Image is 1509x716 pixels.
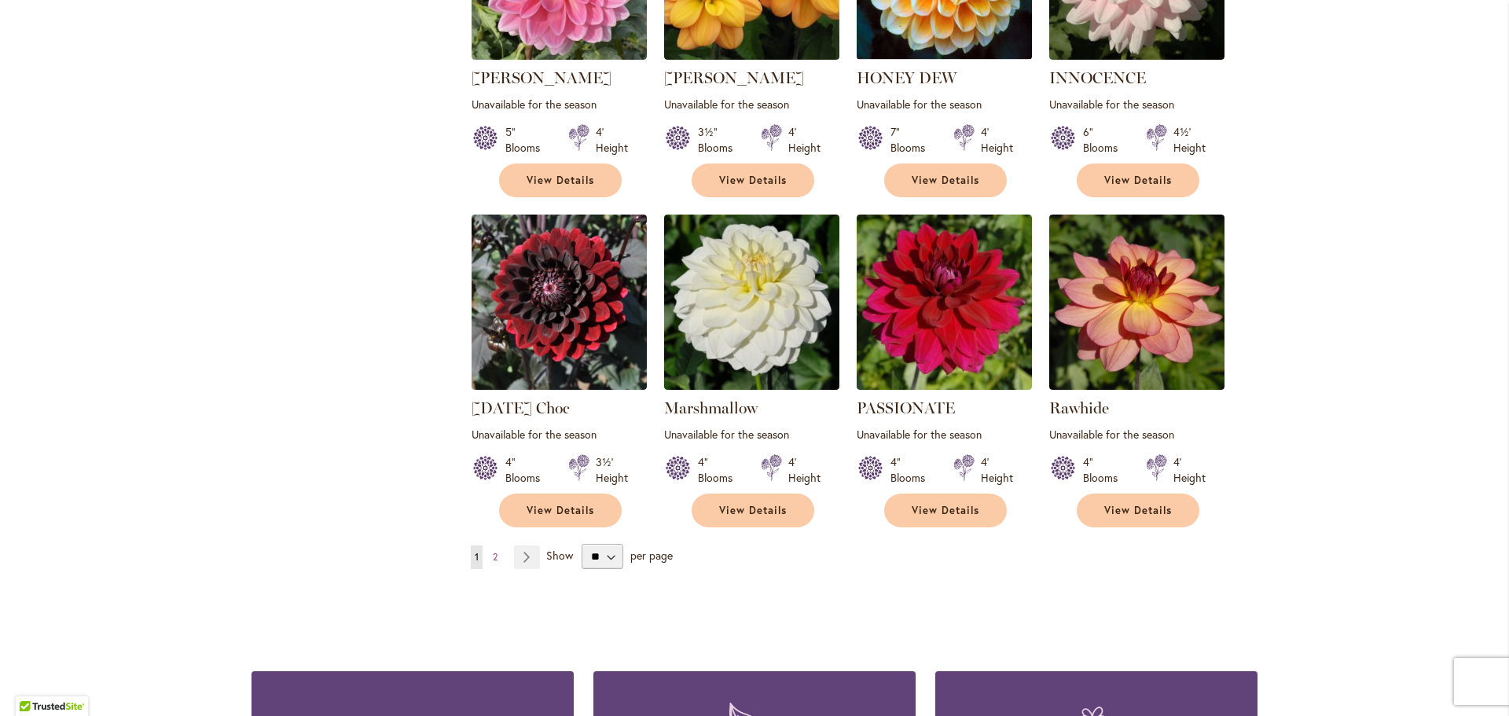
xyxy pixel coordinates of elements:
span: 2 [493,551,497,563]
span: View Details [1104,504,1172,517]
a: PASSIONATE [857,378,1032,393]
a: 2 [489,545,501,569]
a: PASSIONATE [857,398,955,417]
div: 4" Blooms [698,454,742,486]
div: 4' Height [981,454,1013,486]
a: View Details [499,163,622,197]
span: View Details [527,174,594,187]
div: 4" Blooms [505,454,549,486]
a: INNOCENCE [1049,48,1224,63]
a: Marshmallow [664,398,758,417]
a: Rawhide [1049,378,1224,393]
p: Unavailable for the season [664,97,839,112]
span: View Details [912,174,979,187]
div: 4' Height [981,124,1013,156]
p: Unavailable for the season [472,97,647,112]
img: Karma Choc [472,215,647,390]
div: 6" Blooms [1083,124,1127,156]
a: View Details [884,494,1007,527]
img: Marshmallow [664,215,839,390]
a: View Details [692,163,814,197]
div: 4' Height [596,124,628,156]
div: 3½' Height [596,454,628,486]
p: Unavailable for the season [1049,97,1224,112]
div: 4" Blooms [1083,454,1127,486]
span: View Details [912,504,979,517]
div: 4' Height [1173,454,1206,486]
p: Unavailable for the season [1049,427,1224,442]
a: Rawhide [1049,398,1109,417]
a: Gerrie Hoek [472,48,647,63]
p: Unavailable for the season [857,97,1032,112]
a: Marshmallow [664,378,839,393]
span: View Details [719,174,787,187]
span: View Details [719,504,787,517]
a: HONEY DEW [857,68,956,87]
a: Honey Dew [857,48,1032,63]
a: [PERSON_NAME] [664,68,804,87]
a: View Details [692,494,814,527]
a: View Details [499,494,622,527]
a: INNOCENCE [1049,68,1146,87]
p: Unavailable for the season [857,427,1032,442]
div: 4" Blooms [890,454,934,486]
span: View Details [1104,174,1172,187]
img: Rawhide [1049,215,1224,390]
a: Ginger Snap [664,48,839,63]
span: 1 [475,551,479,563]
span: View Details [527,504,594,517]
a: View Details [884,163,1007,197]
a: View Details [1077,163,1199,197]
a: Karma Choc [472,378,647,393]
div: 5" Blooms [505,124,549,156]
p: Unavailable for the season [664,427,839,442]
p: Unavailable for the season [472,427,647,442]
img: PASSIONATE [857,215,1032,390]
iframe: Launch Accessibility Center [12,660,56,704]
a: [DATE] Choc [472,398,570,417]
div: 4' Height [788,454,821,486]
div: 3½" Blooms [698,124,742,156]
span: Show [546,548,573,563]
div: 4½' Height [1173,124,1206,156]
a: [PERSON_NAME] [472,68,611,87]
a: View Details [1077,494,1199,527]
span: per page [630,548,673,563]
div: 7" Blooms [890,124,934,156]
div: 4' Height [788,124,821,156]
